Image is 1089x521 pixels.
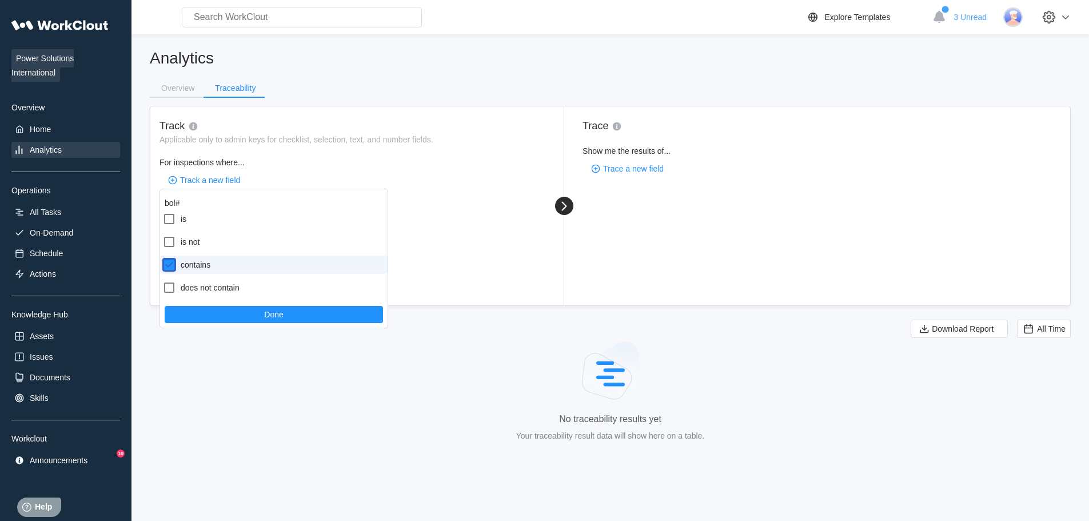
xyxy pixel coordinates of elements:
[824,13,890,22] div: Explore Templates
[30,249,63,258] div: Schedule
[165,306,383,323] button: Done
[11,310,120,319] div: Knowledge Hub
[159,158,550,167] div: For inspections where...
[204,79,265,97] button: Traceability
[1037,324,1066,333] span: All Time
[11,434,120,443] div: Workclout
[11,121,120,137] a: Home
[11,266,120,282] a: Actions
[11,225,120,241] a: On-Demand
[160,233,388,251] label: is not
[11,349,120,365] a: Issues
[559,414,661,424] div: No traceability results yet
[1003,7,1023,27] img: user-3.png
[159,172,249,189] button: Track a new field
[30,269,56,279] div: Actions
[30,393,49,403] div: Skills
[30,125,51,134] div: Home
[150,48,1071,68] h2: Analytics
[516,429,704,443] div: Your traceability result data will show here on a table.
[159,135,550,144] div: Applicable only to admin keys for checklist, selection, text, and number fields.
[160,189,388,210] div: bol#
[30,373,70,382] div: Documents
[159,120,185,133] div: Track
[583,146,1070,156] div: Show me the results of...
[11,204,120,220] a: All Tasks
[160,256,388,274] label: contains
[583,120,608,133] div: Trace
[806,10,927,24] a: Explore Templates
[932,325,994,333] span: Download Report
[11,390,120,406] a: Skills
[603,165,664,173] span: Trace a new field
[160,279,388,297] label: does not contain
[30,145,62,154] div: Analytics
[30,352,53,361] div: Issues
[180,176,240,184] span: Track a new field
[11,103,120,112] div: Overview
[30,208,61,217] div: All Tasks
[161,84,194,92] div: Overview
[30,228,73,237] div: On-Demand
[11,142,120,158] a: Analytics
[11,452,120,468] a: Announcements
[954,13,987,22] span: 3 Unread
[911,320,1008,338] button: Download Report
[264,311,283,319] span: Done
[182,7,422,27] input: Search WorkClout
[11,328,120,344] a: Assets
[30,332,54,341] div: Assets
[160,210,388,228] label: is
[11,49,74,82] span: Power Solutions International
[150,79,204,97] button: Overview
[11,369,120,385] a: Documents
[117,450,125,458] div: 10
[30,456,87,465] div: Announcements
[11,245,120,261] a: Schedule
[215,84,256,92] div: Traceability
[11,186,120,195] div: Operations
[583,160,673,177] button: Trace a new field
